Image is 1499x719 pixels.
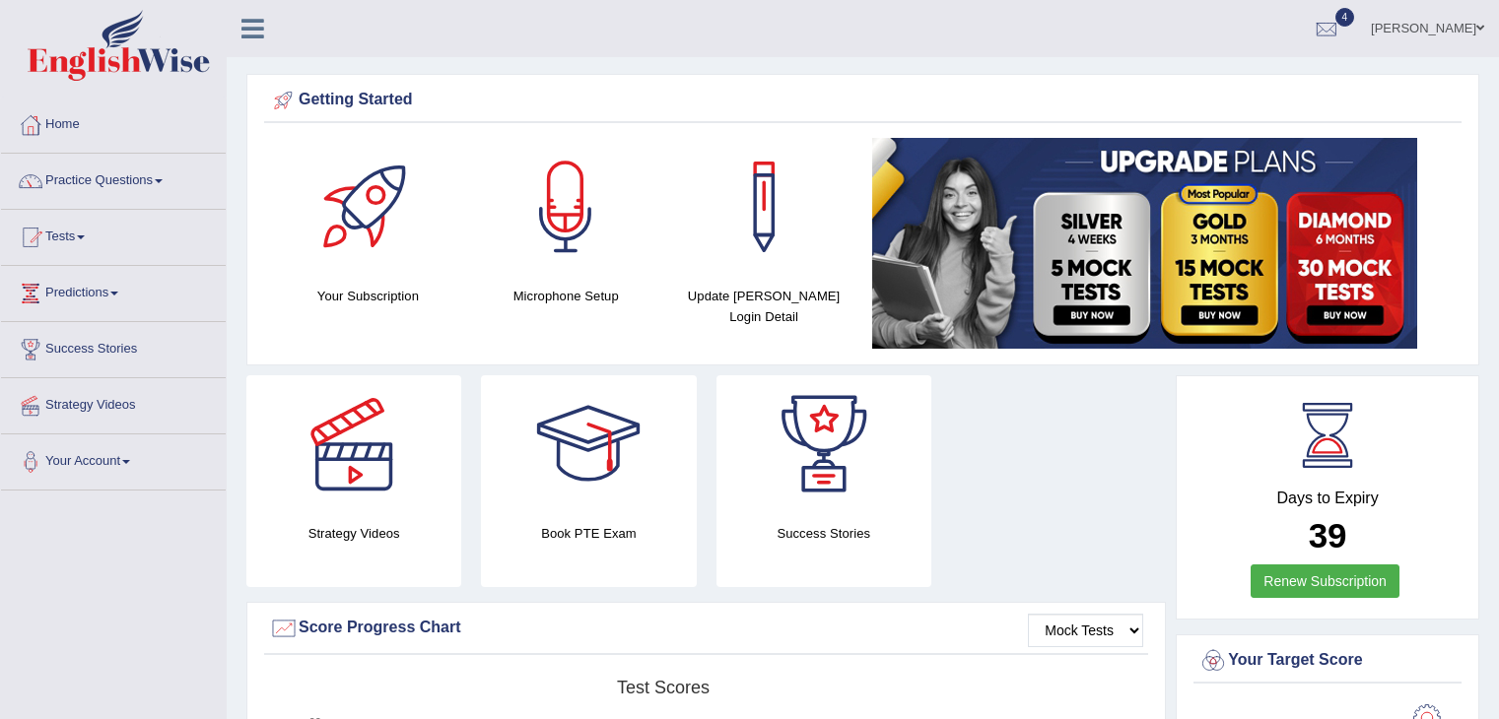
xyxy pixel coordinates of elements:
b: 39 [1309,516,1347,555]
h4: Days to Expiry [1198,490,1457,507]
h4: Success Stories [716,523,931,544]
a: Success Stories [1,322,226,371]
tspan: Test scores [617,678,710,697]
img: small5.jpg [872,138,1417,349]
a: Renew Subscription [1251,564,1399,598]
a: Strategy Videos [1,378,226,427]
div: Your Target Score [1198,646,1457,676]
a: Home [1,98,226,147]
h4: Your Subscription [279,286,457,306]
div: Getting Started [269,86,1457,115]
h4: Strategy Videos [246,523,461,544]
h4: Microphone Setup [477,286,655,306]
a: Tests [1,210,226,259]
span: 4 [1335,8,1355,27]
a: Predictions [1,266,226,315]
a: Your Account [1,434,226,484]
a: Practice Questions [1,154,226,203]
h4: Book PTE Exam [481,523,696,544]
h4: Update [PERSON_NAME] Login Detail [675,286,853,327]
div: Score Progress Chart [269,614,1143,643]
